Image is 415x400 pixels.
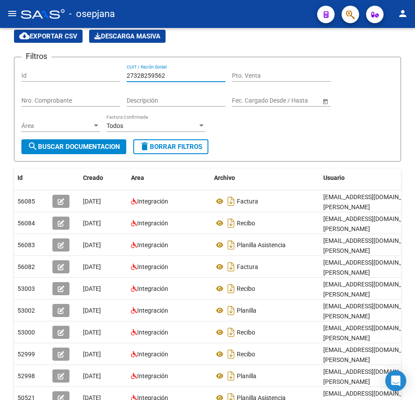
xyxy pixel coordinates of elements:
mat-icon: person [398,8,408,19]
span: Factura [237,198,258,205]
span: 52999 [17,351,35,358]
span: 56084 [17,220,35,227]
app-download-masive: Descarga masiva de comprobantes (adjuntos) [89,30,166,43]
span: Integración [137,372,168,379]
span: [DATE] [83,307,101,314]
input: Fecha fin [271,97,314,104]
span: Integración [137,307,168,314]
i: Descargar documento [225,194,237,208]
mat-icon: search [28,141,38,152]
span: Borrar Filtros [139,143,202,151]
button: Exportar CSV [14,30,83,43]
span: 53002 [17,307,35,314]
span: Área [21,122,92,130]
span: Integración [137,329,168,336]
span: Area [131,174,144,181]
span: Integración [137,351,168,358]
span: - osepjana [69,4,115,24]
span: Integración [137,220,168,227]
i: Descargar documento [225,347,237,361]
span: 56082 [17,263,35,270]
i: Descargar documento [225,303,237,317]
span: Buscar Documentacion [28,143,120,151]
span: [DATE] [83,329,101,336]
span: [DATE] [83,372,101,379]
span: Usuario [323,174,345,181]
span: Integración [137,241,168,248]
span: Creado [83,174,103,181]
span: Integración [137,263,168,270]
span: 52998 [17,372,35,379]
span: [DATE] [83,263,101,270]
i: Descargar documento [225,325,237,339]
mat-icon: cloud_download [19,31,30,41]
span: 53000 [17,329,35,336]
span: Factura [237,263,258,270]
mat-icon: menu [7,8,17,19]
i: Descargar documento [225,216,237,230]
span: [DATE] [83,220,101,227]
button: Descarga Masiva [89,30,166,43]
span: 53003 [17,285,35,292]
span: 56083 [17,241,35,248]
span: Archivo [214,174,235,181]
i: Descargar documento [225,260,237,274]
datatable-header-cell: Creado [80,169,128,187]
span: Recibo [237,220,255,227]
datatable-header-cell: Area [128,169,211,187]
span: Descarga Masiva [94,32,160,40]
span: Recibo [237,329,255,336]
span: 56085 [17,198,35,205]
input: Fecha inicio [232,97,264,104]
h3: Filtros [21,50,52,62]
span: [DATE] [83,241,101,248]
div: Open Intercom Messenger [385,370,406,391]
span: [DATE] [83,198,101,205]
button: Borrar Filtros [133,139,208,154]
span: [DATE] [83,285,101,292]
span: Integración [137,285,168,292]
datatable-header-cell: Archivo [211,169,320,187]
span: Planilla [237,307,256,314]
span: Todos [107,122,123,129]
button: Buscar Documentacion [21,139,126,154]
button: Open calendar [321,97,330,106]
span: Planilla Asistencia [237,241,286,248]
span: [DATE] [83,351,101,358]
i: Descargar documento [225,369,237,383]
span: Id [17,174,23,181]
i: Descargar documento [225,238,237,252]
i: Descargar documento [225,282,237,296]
span: Integración [137,198,168,205]
datatable-header-cell: Id [14,169,49,187]
span: Recibo [237,351,255,358]
span: Recibo [237,285,255,292]
mat-icon: delete [139,141,150,152]
span: Planilla [237,372,256,379]
span: Exportar CSV [19,32,77,40]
